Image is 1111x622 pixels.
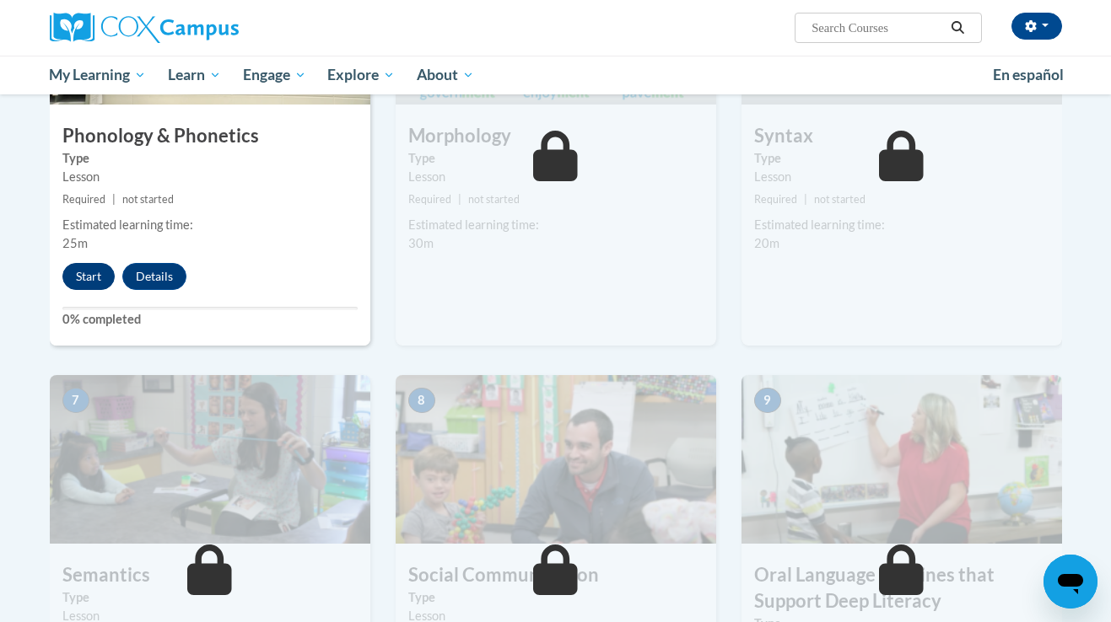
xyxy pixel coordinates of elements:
span: Required [62,193,105,206]
span: Required [754,193,797,206]
h3: Morphology [396,123,716,149]
span: Explore [327,65,395,85]
div: Estimated learning time: [754,216,1049,234]
h3: Social Communication [396,562,716,588]
h3: Phonology & Phonetics [50,123,370,149]
button: Details [122,263,186,290]
span: Required [408,193,451,206]
h3: Oral Language Routines that Support Deep Literacy [742,562,1062,614]
a: Learn [157,56,232,94]
span: | [112,193,116,206]
span: not started [814,193,866,206]
div: Lesson [754,168,1049,186]
a: Engage [232,56,317,94]
label: Type [62,588,358,607]
div: Estimated learning time: [408,216,704,234]
span: not started [122,193,174,206]
div: Main menu [24,56,1087,94]
span: 30m [408,236,434,250]
h3: Semantics [50,562,370,588]
span: 7 [62,388,89,413]
span: not started [468,193,520,206]
a: My Learning [39,56,158,94]
a: About [406,56,485,94]
div: Estimated learning time: [62,216,358,234]
button: Account Settings [1011,13,1062,40]
a: En español [982,57,1075,93]
span: About [417,65,474,85]
iframe: Button to launch messaging window [1044,555,1098,609]
label: Type [62,149,358,168]
img: Cox Campus [50,13,239,43]
span: My Learning [49,65,146,85]
label: Type [754,149,1049,168]
span: 8 [408,388,435,413]
button: Start [62,263,115,290]
label: Type [408,149,704,168]
img: Course Image [50,375,370,544]
span: | [458,193,461,206]
div: Lesson [62,168,358,186]
input: Search Courses [810,18,945,38]
label: 0% completed [62,310,358,329]
img: Course Image [396,375,716,544]
span: | [804,193,807,206]
span: 25m [62,236,88,250]
label: Type [408,588,704,607]
a: Cox Campus [50,13,370,43]
button: Search [945,18,970,38]
span: 9 [754,388,781,413]
img: Course Image [742,375,1062,544]
span: En español [993,66,1064,83]
h3: Syntax [742,123,1062,149]
div: Lesson [408,168,704,186]
a: Explore [316,56,406,94]
span: 20m [754,236,779,250]
span: Learn [168,65,221,85]
span: Engage [243,65,306,85]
